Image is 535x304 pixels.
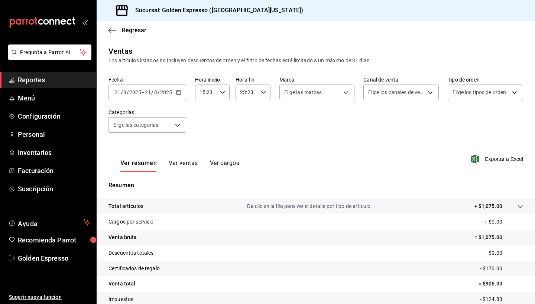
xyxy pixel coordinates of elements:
span: Elige los canales de venta [368,89,425,96]
span: Elige los tipos de orden [453,89,506,96]
input: -- [114,89,121,95]
p: Descuentos totales [108,249,153,257]
label: Hora inicio [195,77,230,82]
span: / [127,89,129,95]
span: / [151,89,153,95]
label: Fecha [108,77,186,82]
p: Venta total [108,280,135,288]
p: Da clic en la fila para ver el detalle por tipo de artículo [247,202,370,210]
span: Regresar [122,27,146,34]
p: Impuestos [108,295,133,303]
span: Elige las marcas [284,89,322,96]
button: Ver cargos [210,159,240,172]
span: Recomienda Parrot [18,235,90,245]
span: Elige las categorías [113,121,159,129]
div: navigation tabs [120,159,239,172]
label: Marca [279,77,355,82]
label: Hora fin [236,77,270,82]
p: + $0.00 [484,218,523,226]
button: Pregunta a Parrot AI [8,44,91,60]
button: Regresar [108,27,146,34]
p: = $905.00 [479,280,523,288]
p: Venta bruta [108,234,137,241]
label: Canal de venta [363,77,439,82]
span: Personal [18,129,90,139]
h3: Sucursal: Golden Espresso ([GEOGRAPHIC_DATA][US_STATE]) [129,6,303,15]
span: Menú [18,93,90,103]
p: - $124.83 [480,295,523,303]
a: Pregunta a Parrot AI [5,54,91,62]
button: Ver ventas [169,159,198,172]
div: Los artículos listados no incluyen descuentos de orden y el filtro de fechas está limitado a un m... [108,57,523,65]
span: Sugerir nueva función [9,293,90,301]
input: -- [123,89,127,95]
span: Reportes [18,75,90,85]
input: -- [145,89,151,95]
input: -- [154,89,158,95]
p: Resumen [108,181,523,190]
button: Ver resumen [120,159,157,172]
span: Pregunta a Parrot AI [20,49,80,56]
label: Categorías [108,110,186,115]
span: / [158,89,160,95]
button: open_drawer_menu [82,19,88,25]
p: = $1,075.00 [474,234,523,241]
p: - $0.00 [486,249,523,257]
div: Ventas [108,46,132,57]
span: Facturación [18,166,90,176]
span: Inventarios [18,148,90,158]
input: ---- [129,89,142,95]
p: + $1,075.00 [474,202,502,210]
p: - $170.00 [480,265,523,272]
span: Configuración [18,111,90,121]
label: Tipo de orden [448,77,523,82]
span: - [142,89,144,95]
span: Ayuda [18,218,81,227]
span: Golden Espresso [18,253,90,263]
button: Exportar a Excel [472,155,523,163]
p: Cargos por servicio [108,218,154,226]
span: Suscripción [18,184,90,194]
p: Total artículos [108,202,143,210]
span: / [121,89,123,95]
input: ---- [160,89,172,95]
p: Certificados de regalo [108,265,160,272]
